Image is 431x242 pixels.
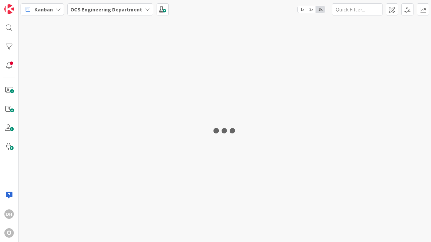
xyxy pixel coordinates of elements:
[316,6,325,13] span: 3x
[332,3,383,15] input: Quick Filter...
[70,6,142,13] b: OCS Engineering Department
[307,6,316,13] span: 2x
[298,6,307,13] span: 1x
[4,4,14,14] img: Visit kanbanzone.com
[4,209,14,219] div: DH
[34,5,53,13] span: Kanban
[4,228,14,238] div: O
